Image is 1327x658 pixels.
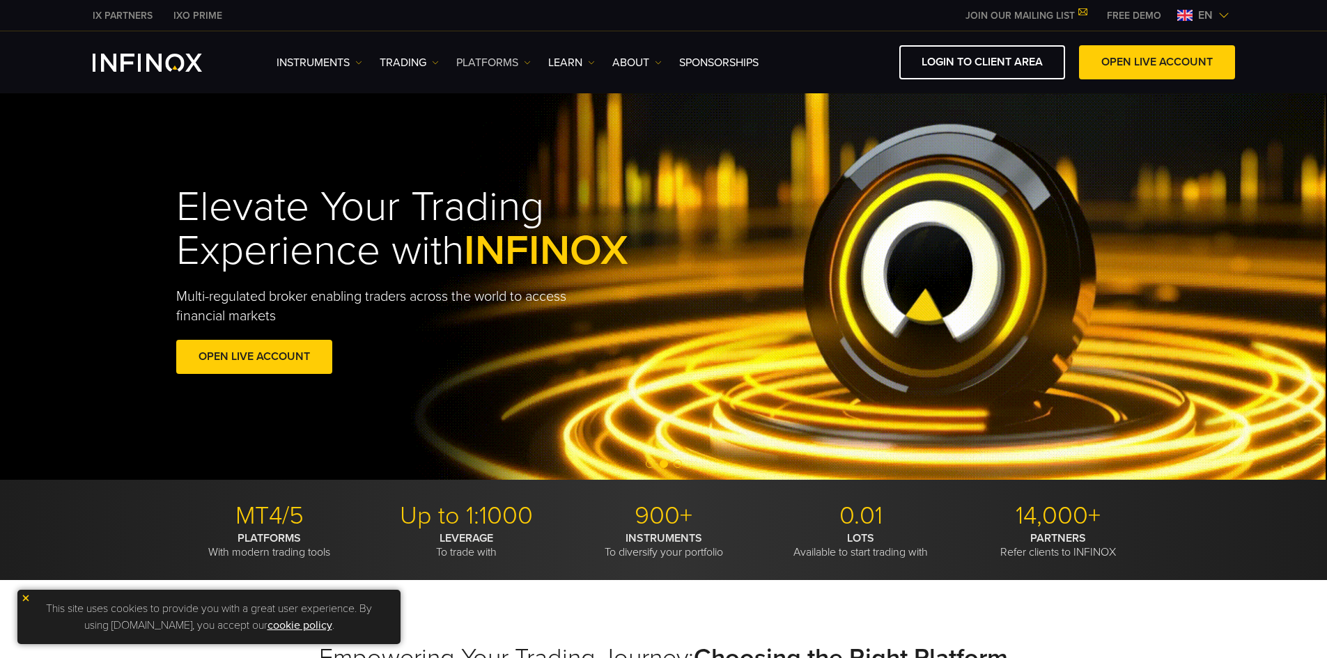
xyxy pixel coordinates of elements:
span: Go to slide 2 [660,460,668,468]
a: Instruments [277,54,362,71]
a: SPONSORSHIPS [679,54,759,71]
p: To diversify your portfolio [571,531,757,559]
a: PLATFORMS [456,54,531,71]
span: INFINOX [464,226,628,276]
a: ABOUT [612,54,662,71]
h1: Elevate Your Trading Experience with [176,185,693,273]
p: MT4/5 [176,501,363,531]
strong: PLATFORMS [238,531,301,545]
strong: LEVERAGE [440,531,493,545]
p: Up to 1:1000 [373,501,560,531]
span: Go to slide 1 [646,460,654,468]
strong: INSTRUMENTS [626,531,702,545]
a: INFINOX [82,8,163,23]
a: OPEN LIVE ACCOUNT [1079,45,1235,79]
p: Multi-regulated broker enabling traders across the world to access financial markets [176,287,590,326]
a: Learn [548,54,595,71]
span: en [1193,7,1218,24]
a: INFINOX MENU [1096,8,1172,23]
a: OPEN LIVE ACCOUNT [176,340,332,374]
a: TRADING [380,54,439,71]
a: cookie policy [267,618,332,632]
p: Refer clients to INFINOX [965,531,1151,559]
a: INFINOX Logo [93,54,235,72]
p: 14,000+ [965,501,1151,531]
p: Available to start trading with [768,531,954,559]
a: LOGIN TO CLIENT AREA [899,45,1065,79]
a: INFINOX [163,8,233,23]
p: With modern trading tools [176,531,363,559]
strong: LOTS [847,531,874,545]
span: Go to slide 3 [674,460,682,468]
strong: PARTNERS [1030,531,1086,545]
img: yellow close icon [21,593,31,603]
a: JOIN OUR MAILING LIST [955,10,1096,22]
p: 900+ [571,501,757,531]
p: To trade with [373,531,560,559]
p: 0.01 [768,501,954,531]
p: This site uses cookies to provide you with a great user experience. By using [DOMAIN_NAME], you a... [24,597,394,637]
